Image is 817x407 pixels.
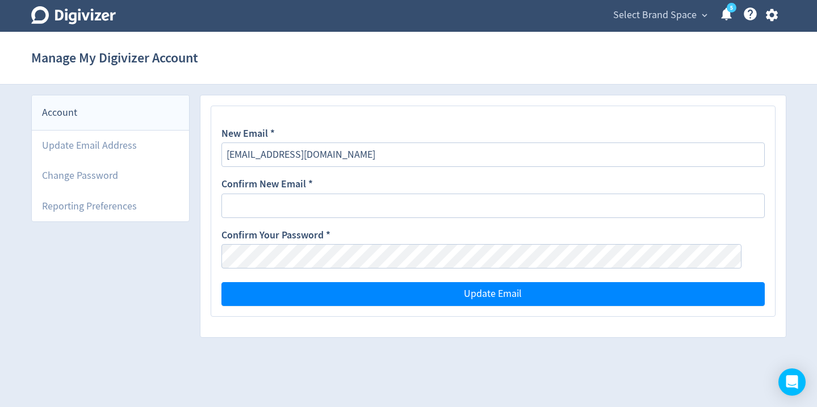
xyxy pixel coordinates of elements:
a: 5 [727,3,736,12]
button: Select Brand Space [609,6,710,24]
label: Confirm New Email * [221,177,313,193]
span: Update Email [464,289,522,299]
button: Update Email [221,282,765,306]
a: Change Password [32,161,189,191]
span: Select Brand Space [613,6,697,24]
h1: Manage My Digivizer Account [31,40,198,76]
div: Account [32,95,189,131]
text: 5 [730,4,732,12]
a: Update Email Address [32,131,189,161]
div: Open Intercom Messenger [778,368,806,396]
span: expand_more [699,10,710,20]
label: New Email * [221,127,275,142]
a: Reporting Preferences [32,191,189,221]
label: Confirm Your Password * [221,228,330,244]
